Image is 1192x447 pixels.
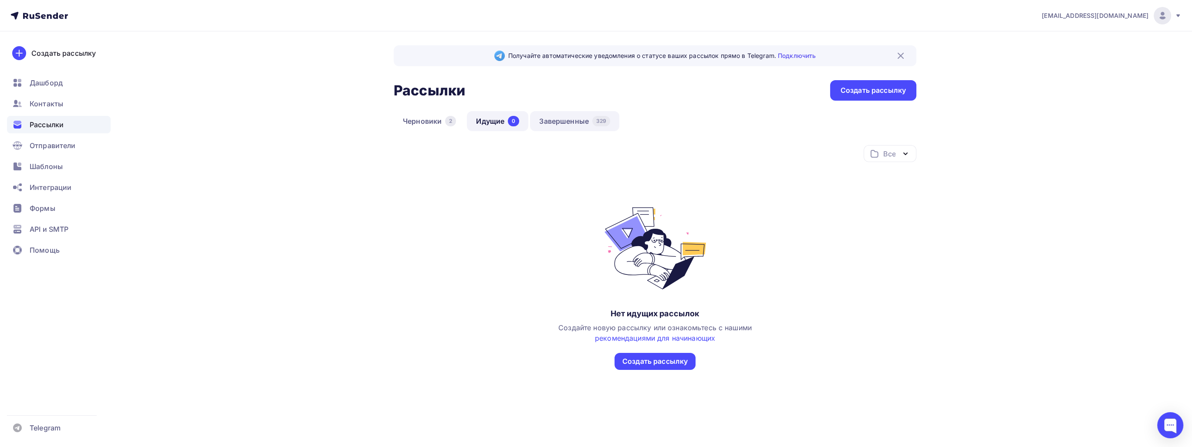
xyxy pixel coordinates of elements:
[494,51,505,61] img: Telegram
[445,116,456,126] div: 2
[1042,7,1182,24] a: [EMAIL_ADDRESS][DOMAIN_NAME]
[30,423,61,433] span: Telegram
[883,149,895,159] div: Все
[30,203,55,213] span: Формы
[595,334,715,342] a: рекомендациями для начинающих
[30,161,63,172] span: Шаблоны
[467,111,528,131] a: Идущие0
[7,95,111,112] a: Контакты
[592,116,610,126] div: 329
[30,119,64,130] span: Рассылки
[841,85,906,95] div: Создать рассылку
[7,158,111,175] a: Шаблоны
[7,200,111,217] a: Формы
[30,98,63,109] span: Контакты
[508,51,816,60] span: Получайте автоматические уведомления о статусе ваших рассылок прямо в Telegram.
[611,308,700,319] div: Нет идущих рассылок
[31,48,96,58] div: Создать рассылку
[7,116,111,133] a: Рассылки
[7,74,111,91] a: Дашборд
[30,140,76,151] span: Отправители
[864,145,916,162] button: Все
[30,224,68,234] span: API и SMTP
[30,78,63,88] span: Дашборд
[30,245,60,255] span: Помощь
[7,137,111,154] a: Отправители
[530,111,619,131] a: Завершенные329
[394,111,465,131] a: Черновики2
[508,116,519,126] div: 0
[30,182,71,193] span: Интеграции
[394,82,465,99] h2: Рассылки
[622,356,688,366] div: Создать рассылку
[778,52,816,59] a: Подключить
[558,323,752,342] span: Создайте новую рассылку или ознакомьтесь с нашими
[1042,11,1148,20] span: [EMAIL_ADDRESS][DOMAIN_NAME]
